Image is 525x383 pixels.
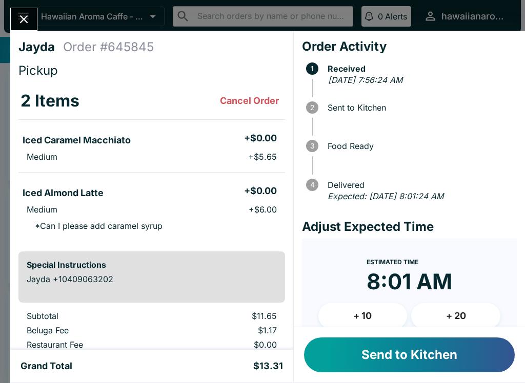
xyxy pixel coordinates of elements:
[27,274,277,284] p: Jayda +10409063202
[216,91,283,111] button: Cancel Order
[322,64,517,73] span: Received
[27,339,164,350] p: Restaurant Fee
[27,204,57,215] p: Medium
[322,180,517,189] span: Delivered
[411,303,500,329] button: + 20
[27,325,164,335] p: Beluga Fee
[310,142,314,150] text: 3
[249,204,277,215] p: + $6.00
[23,187,104,199] h5: Iced Almond Latte
[328,75,402,85] em: [DATE] 7:56:24 AM
[27,152,57,162] p: Medium
[302,219,517,235] h4: Adjust Expected Time
[367,268,452,295] time: 8:01 AM
[18,82,285,243] table: orders table
[248,152,277,162] p: + $5.65
[244,132,277,144] h5: + $0.00
[328,191,443,201] em: Expected: [DATE] 8:01:24 AM
[180,311,276,321] p: $11.65
[302,39,517,54] h4: Order Activity
[318,303,408,329] button: + 10
[27,311,164,321] p: Subtotal
[18,311,285,368] table: orders table
[27,260,277,270] h6: Special Instructions
[21,360,72,372] h5: Grand Total
[304,337,515,372] button: Send to Kitchen
[27,221,163,231] p: * Can I please add caramel syrup
[322,103,517,112] span: Sent to Kitchen
[310,181,314,189] text: 4
[244,185,277,197] h5: + $0.00
[11,8,37,30] button: Close
[253,360,283,372] h5: $13.31
[322,141,517,151] span: Food Ready
[180,325,276,335] p: $1.17
[180,339,276,350] p: $0.00
[311,65,314,73] text: 1
[310,103,314,112] text: 2
[18,39,63,55] h4: Jayda
[21,91,79,111] h3: 2 Items
[63,39,154,55] h4: Order # 645845
[18,63,58,78] span: Pickup
[367,258,418,266] span: Estimated Time
[23,134,131,146] h5: Iced Caramel Macchiato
